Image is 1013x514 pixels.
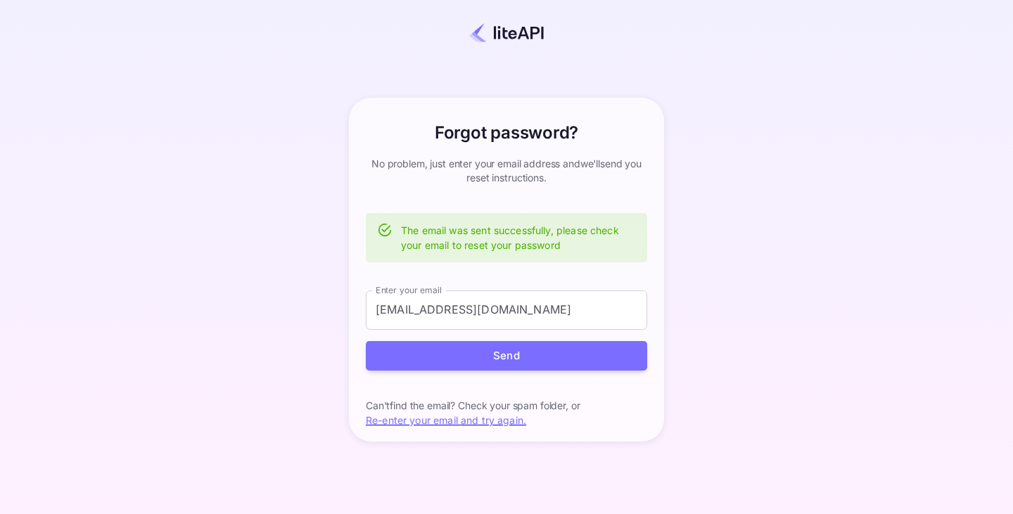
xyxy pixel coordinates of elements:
[376,284,442,296] label: Enter your email
[366,399,647,413] p: Can't find the email? Check your spam folder, or
[469,23,544,43] img: liteapi
[401,217,636,258] div: The email was sent successfully, please check your email to reset your password
[366,414,526,426] a: Re-enter your email and try again.
[366,341,647,371] button: Send
[366,157,647,185] p: No problem, just enter your email address and we'll send you reset instructions.
[435,120,578,146] h6: Forgot password?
